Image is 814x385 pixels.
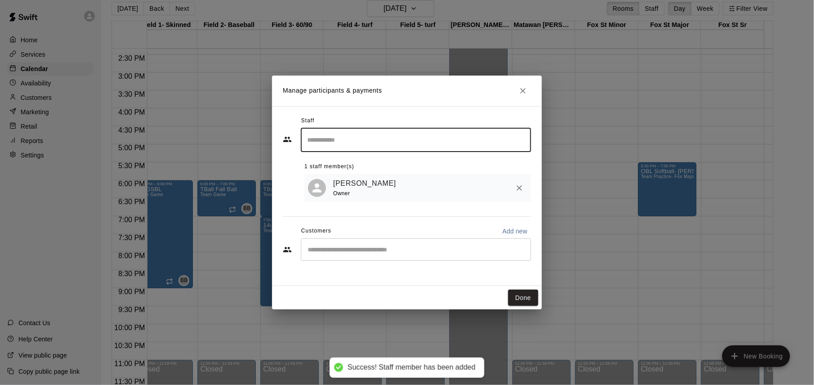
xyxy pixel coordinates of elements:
[348,363,475,372] div: Success! Staff member has been added
[511,180,528,196] button: Remove
[333,190,350,197] span: Owner
[301,238,531,261] div: Start typing to search customers...
[301,224,331,238] span: Customers
[304,160,354,174] span: 1 staff member(s)
[308,179,326,197] div: Brian Burns
[283,135,292,144] svg: Staff
[301,114,314,128] span: Staff
[508,290,538,306] button: Done
[499,224,531,238] button: Add new
[515,83,531,99] button: Close
[283,245,292,254] svg: Customers
[301,128,531,152] div: Search staff
[502,227,528,236] p: Add new
[283,86,382,95] p: Manage participants & payments
[333,178,396,189] a: [PERSON_NAME]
